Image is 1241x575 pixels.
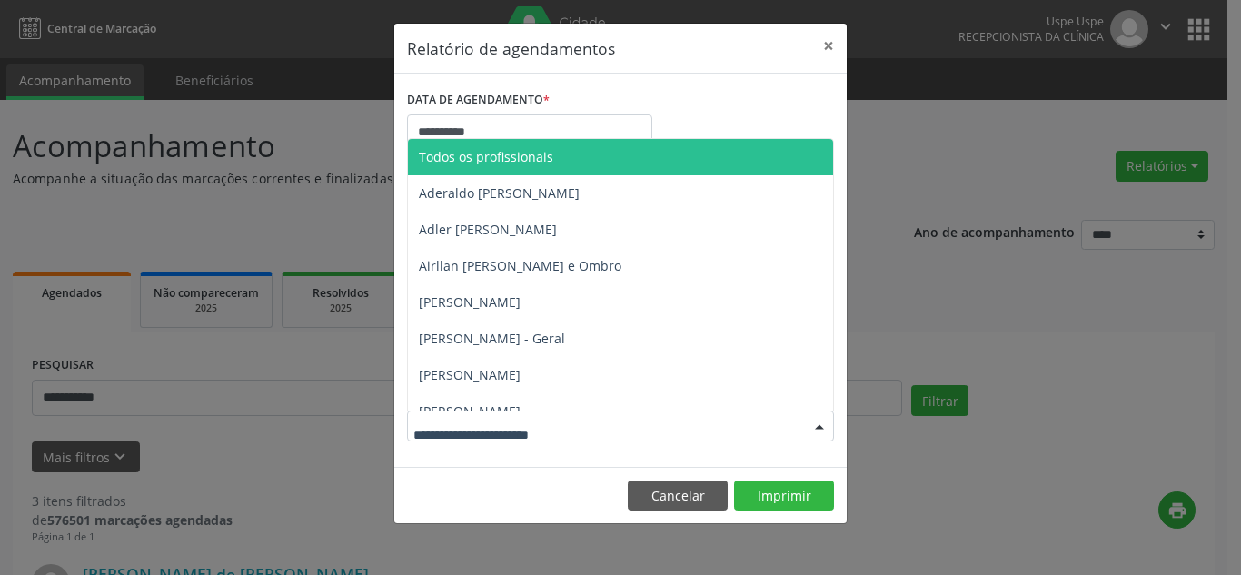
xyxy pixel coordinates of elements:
[419,366,521,383] span: [PERSON_NAME]
[419,402,521,420] span: [PERSON_NAME]
[407,36,615,60] h5: Relatório de agendamentos
[810,24,847,68] button: Close
[734,481,834,511] button: Imprimir
[419,221,557,238] span: Adler [PERSON_NAME]
[419,184,580,202] span: Aderaldo [PERSON_NAME]
[419,330,565,347] span: [PERSON_NAME] - Geral
[419,293,521,311] span: [PERSON_NAME]
[419,148,553,165] span: Todos os profissionais
[628,481,728,511] button: Cancelar
[407,86,550,114] label: DATA DE AGENDAMENTO
[419,257,621,274] span: Airllan [PERSON_NAME] e Ombro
